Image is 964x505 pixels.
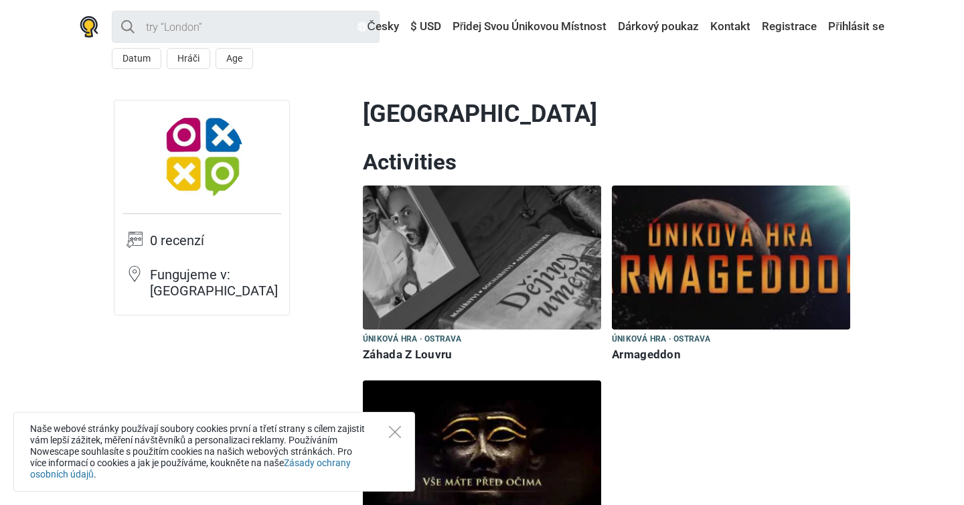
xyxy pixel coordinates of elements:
a: Kontakt [707,15,754,39]
h1: [GEOGRAPHIC_DATA] [363,100,850,129]
a: Přihlásit se [825,15,884,39]
button: Close [389,426,401,438]
a: Přidej Svou Únikovou Místnost [449,15,611,39]
a: Registrace [758,15,820,39]
h6: Armageddon [612,348,850,362]
td: Fungujeme v: [GEOGRAPHIC_DATA] [150,265,281,307]
button: Hráči [167,48,210,69]
img: Záhada Z Louvru [363,186,601,330]
button: Age [216,48,253,69]
img: Česky [357,22,367,31]
a: Česky [354,15,402,39]
button: Datum [112,48,161,69]
h2: Activities [363,149,850,175]
span: Úniková hra · Ostrava [363,332,462,347]
a: Dárkový poukaz [615,15,702,39]
td: 0 recenzí [150,231,281,265]
h6: Záhada Z Louvru [363,348,601,362]
span: Úniková hra · Ostrava [612,332,711,347]
a: Záhada Z Louvru Úniková hra · Ostrava Záhada Z Louvru [363,186,601,364]
a: Zásady ochrany osobních údajů [30,457,351,480]
a: $ USD [407,15,445,39]
img: Armageddon [612,186,850,330]
a: Armageddon Úniková hra · Ostrava Armageddon [612,186,850,364]
img: Nowescape logo [80,16,98,38]
div: Naše webové stránky používají soubory cookies první a třetí strany s cílem zajistit vám lepší záž... [13,412,415,492]
input: try “London” [112,11,380,43]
